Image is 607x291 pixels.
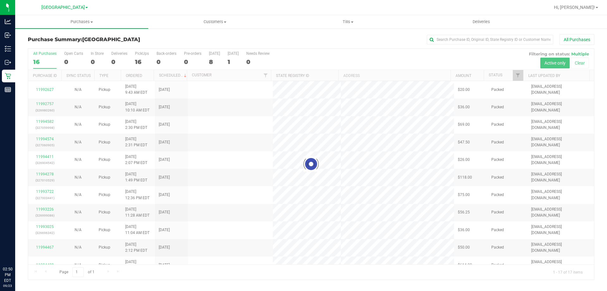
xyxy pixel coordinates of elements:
[560,34,594,45] button: All Purchases
[15,19,148,25] span: Purchases
[82,36,140,42] span: [GEOGRAPHIC_DATA]
[41,5,85,10] span: [GEOGRAPHIC_DATA]
[5,46,11,52] inline-svg: Inventory
[28,37,217,42] h3: Purchase Summary:
[6,240,25,259] iframe: Resource center
[3,266,12,283] p: 02:50 PM EDT
[5,59,11,66] inline-svg: Outbound
[415,15,548,28] a: Deliveries
[15,15,148,28] a: Purchases
[149,19,281,25] span: Customers
[148,15,281,28] a: Customers
[5,73,11,79] inline-svg: Retail
[427,35,553,44] input: Search Purchase ID, Original ID, State Registry ID or Customer Name...
[281,15,414,28] a: Tills
[5,86,11,93] inline-svg: Reports
[3,283,12,288] p: 09/23
[5,18,11,25] inline-svg: Analytics
[554,5,595,10] span: Hi, [PERSON_NAME]!
[5,32,11,38] inline-svg: Inbound
[464,19,499,25] span: Deliveries
[282,19,414,25] span: Tills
